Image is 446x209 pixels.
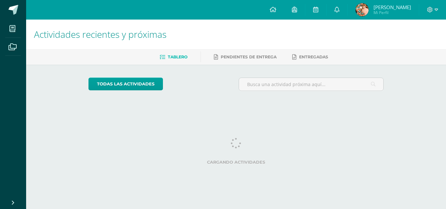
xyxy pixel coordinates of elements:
[34,28,167,40] span: Actividades recientes y próximas
[88,160,384,165] label: Cargando actividades
[356,3,369,16] img: 4199a6295e3407bfa3dde7bf5fb4fb39.png
[239,78,384,91] input: Busca una actividad próxima aquí...
[221,54,277,59] span: Pendientes de entrega
[214,52,277,62] a: Pendientes de entrega
[168,54,187,59] span: Tablero
[160,52,187,62] a: Tablero
[374,4,411,10] span: [PERSON_NAME]
[374,10,411,15] span: Mi Perfil
[299,54,328,59] span: Entregadas
[88,78,163,90] a: todas las Actividades
[292,52,328,62] a: Entregadas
